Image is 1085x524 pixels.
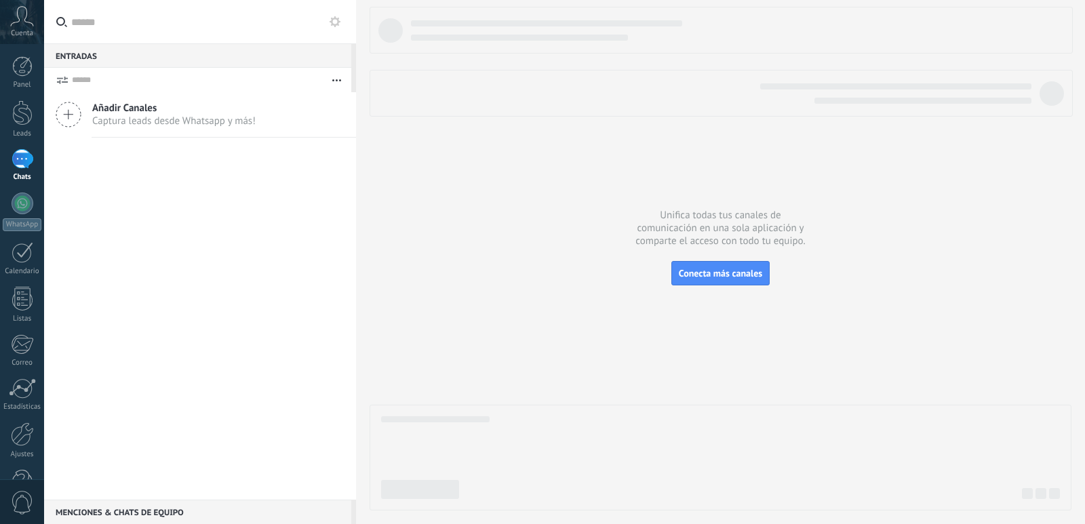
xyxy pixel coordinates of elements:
div: Menciones & Chats de equipo [44,500,351,524]
div: Chats [3,173,42,182]
div: Ajustes [3,450,42,459]
div: Entradas [44,43,351,68]
span: Captura leads desde Whatsapp y más! [92,115,256,127]
div: Leads [3,129,42,138]
span: Añadir Canales [92,102,256,115]
div: Panel [3,81,42,89]
button: Conecta más canales [671,261,770,285]
div: Correo [3,359,42,367]
div: Estadísticas [3,403,42,411]
span: Conecta más canales [679,267,762,279]
div: Listas [3,315,42,323]
span: Cuenta [11,29,33,38]
div: WhatsApp [3,218,41,231]
div: Calendario [3,267,42,276]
